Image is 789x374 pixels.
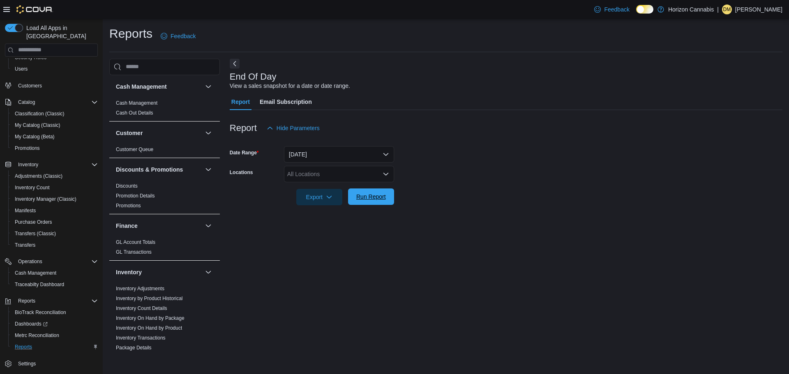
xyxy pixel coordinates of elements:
button: Purchase Orders [8,216,101,228]
a: Inventory On Hand by Product [116,325,182,331]
a: Cash Management [12,268,60,278]
a: Inventory Adjustments [116,286,164,291]
span: My Catalog (Classic) [12,120,98,130]
button: Transfers (Classic) [8,228,101,239]
a: Settings [15,359,39,369]
button: Inventory [15,160,42,170]
span: Inventory Count Details [116,305,167,312]
a: Dashboards [8,318,101,330]
button: Manifests [8,205,101,216]
span: Reports [15,344,32,350]
span: Adjustments (Classic) [15,173,62,179]
button: Inventory Manager (Classic) [8,193,101,205]
button: Inventory [116,268,202,276]
h3: Report [230,123,257,133]
div: Customer [109,145,220,158]
span: Dashboards [15,321,48,327]
span: Metrc Reconciliation [15,332,59,339]
span: My Catalog (Classic) [15,122,60,128]
span: Manifests [12,206,98,216]
a: GL Account Totals [116,239,155,245]
span: Customers [18,83,42,89]
button: Users [8,63,101,75]
h3: Cash Management [116,83,167,91]
span: Reports [12,342,98,352]
img: Cova [16,5,53,14]
span: Inventory [15,160,98,170]
label: Locations [230,169,253,176]
a: Promotion Details [116,193,155,199]
span: Inventory Count [15,184,50,191]
button: Reports [8,341,101,353]
button: Catalog [2,96,101,108]
span: DM [723,5,731,14]
a: Discounts [116,183,138,189]
a: Inventory On Hand by Package [116,315,185,321]
a: Dashboards [12,319,51,329]
span: Customers [15,80,98,91]
a: Reports [12,342,35,352]
button: Transfers [8,239,101,251]
span: Inventory Manager (Classic) [12,194,98,204]
button: Metrc Reconciliation [8,330,101,341]
button: Customers [2,80,101,92]
span: Cash Management [12,268,98,278]
span: Purchase Orders [12,217,98,227]
div: Discounts & Promotions [109,181,220,214]
a: Metrc Reconciliation [12,330,62,340]
a: Cash Management [116,100,157,106]
button: Promotions [8,142,101,154]
button: BioTrack Reconciliation [8,307,101,318]
button: Adjustments (Classic) [8,170,101,182]
a: Inventory by Product Historical [116,296,183,301]
span: Inventory On Hand by Product [116,325,182,331]
a: My Catalog (Beta) [12,132,58,142]
span: Inventory Manager (Classic) [15,196,76,202]
span: Reports [15,296,98,306]
h3: Inventory [116,268,142,276]
a: Cash Out Details [116,110,153,116]
span: Hide Parameters [277,124,320,132]
span: Inventory [18,161,38,168]
button: Inventory Count [8,182,101,193]
span: Reports [18,298,35,304]
span: GL Account Totals [116,239,155,246]
div: Finance [109,237,220,260]
button: Catalog [15,97,38,107]
button: Open list of options [383,171,389,177]
span: Manifests [15,207,36,214]
span: Traceabilty Dashboard [15,281,64,288]
h3: Finance [116,222,138,230]
span: Promotions [12,143,98,153]
a: Adjustments (Classic) [12,171,66,181]
button: My Catalog (Beta) [8,131,101,142]
span: Feedback [604,5,629,14]
span: Email Subscription [260,94,312,110]
p: | [717,5,719,14]
span: Metrc Reconciliation [12,330,98,340]
span: Adjustments (Classic) [12,171,98,181]
span: Transfers (Classic) [15,230,56,237]
a: Traceabilty Dashboard [12,280,67,289]
span: Users [15,66,28,72]
span: Cash Management [15,270,56,276]
a: Inventory Transactions [116,335,166,341]
h3: Discounts & Promotions [116,165,183,174]
button: Next [230,59,240,69]
button: Operations [15,257,46,266]
a: Users [12,64,31,74]
button: Discounts & Promotions [203,165,213,174]
span: My Catalog (Beta) [12,132,98,142]
button: Reports [2,295,101,307]
button: Customer [116,129,202,137]
a: Manifests [12,206,39,216]
button: Run Report [348,188,394,205]
a: Transfers [12,240,39,250]
a: GL Transactions [116,249,152,255]
span: Feedback [171,32,196,40]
